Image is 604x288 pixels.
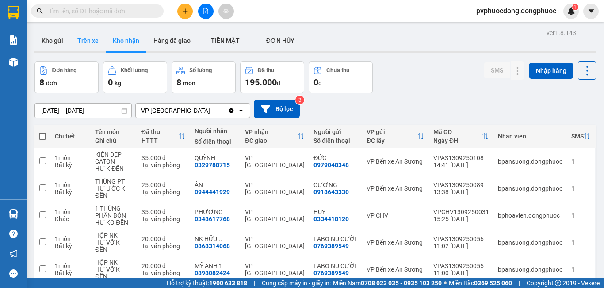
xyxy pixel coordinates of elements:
[313,181,358,188] div: CƯƠNG
[141,161,186,169] div: Tại văn phòng
[195,242,230,250] div: 0868314068
[313,128,358,135] div: Người gửi
[367,137,417,144] div: ĐC lấy
[449,278,512,288] span: Miền Bắc
[95,128,133,135] div: Tên món
[141,137,179,144] div: HTTT
[313,161,349,169] div: 0979048348
[567,125,595,148] th: Toggle SortBy
[195,154,236,161] div: QUỲNH
[55,208,86,215] div: 1 món
[141,181,186,188] div: 25.000 đ
[46,80,57,87] span: đơn
[433,161,489,169] div: 14:41 [DATE]
[433,235,489,242] div: VPAS1309250056
[176,77,181,88] span: 8
[167,278,247,288] span: Hỗ trợ kỹ thuật:
[55,269,86,276] div: Bất kỳ
[266,37,294,44] span: ĐƠN HỦY
[108,77,113,88] span: 0
[106,30,146,51] button: Kho nhận
[295,96,304,104] sup: 3
[141,208,186,215] div: 35.000 đ
[474,280,512,287] strong: 0369 525 060
[195,188,230,196] div: 0944441929
[218,4,234,19] button: aim
[519,278,520,288] span: |
[429,125,493,148] th: Toggle SortBy
[313,154,358,161] div: ĐỨC
[433,154,489,161] div: VPAS1309250108
[141,269,186,276] div: Tại văn phòng
[211,106,212,115] input: Selected VP Phước Đông.
[55,215,86,223] div: Khác
[237,107,245,114] svg: open
[433,208,489,215] div: VPCHV1309250031
[141,188,186,196] div: Tại văn phòng
[195,208,236,215] div: PHƯƠNG
[498,133,562,140] div: Nhân viên
[313,242,349,250] div: 0769389549
[362,125,429,148] th: Toggle SortBy
[313,235,358,242] div: LABO NỤ CƯỜI
[367,239,424,246] div: VP Bến xe An Sương
[571,239,591,246] div: 1
[313,137,358,144] div: Số điện thoại
[547,28,576,38] div: ver 1.8.143
[103,61,167,93] button: Khối lượng0kg
[95,165,133,172] div: HƯ K ĐỀN
[141,242,186,250] div: Tại văn phòng
[183,80,195,87] span: món
[189,67,212,73] div: Số lượng
[583,4,599,19] button: caret-down
[245,77,277,88] span: 195.000
[95,151,133,165] div: KIỆN DẸP CATON
[172,61,236,93] button: Số lượng8món
[55,181,86,188] div: 1 món
[177,4,193,19] button: plus
[55,154,86,161] div: 1 món
[9,58,18,67] img: warehouse-icon
[498,239,562,246] div: bpansuong.dongphuoc
[203,8,209,14] span: file-add
[195,181,236,188] div: ÂN
[55,242,86,250] div: Bất kỳ
[433,128,482,135] div: Mã GD
[9,209,18,219] img: warehouse-icon
[34,30,70,51] button: Kho gửi
[9,250,18,258] span: notification
[55,161,86,169] div: Bất kỳ
[95,178,133,185] div: THÙNG PT
[195,215,230,223] div: 0348617768
[95,259,133,266] div: HỘP NK
[498,266,562,273] div: bpansuong.dongphuoc
[195,269,230,276] div: 0898082424
[361,280,442,287] strong: 0708 023 035 - 0935 103 250
[571,158,591,165] div: 1
[141,262,186,269] div: 20.000 đ
[95,137,133,144] div: Ghi chú
[367,185,424,192] div: VP Bến xe An Sương
[95,266,133,280] div: HƯ VỠ K ĐỀN
[313,269,349,276] div: 0769389549
[217,235,222,242] span: ...
[141,128,179,135] div: Đã thu
[571,266,591,273] div: 1
[52,67,76,73] div: Đơn hàng
[433,188,489,196] div: 13:38 [DATE]
[95,185,133,199] div: HƯ ƯỚC K ĐỀN
[141,215,186,223] div: Tại văn phòng
[95,239,133,253] div: HƯ VỠ K ĐỀN
[433,181,489,188] div: VPAS1309250089
[245,208,305,223] div: VP [GEOGRAPHIC_DATA]
[209,280,247,287] strong: 1900 633 818
[571,212,591,219] div: 1
[254,100,300,118] button: Bộ lọc
[313,188,349,196] div: 0918643330
[228,107,235,114] svg: Clear value
[245,181,305,196] div: VP [GEOGRAPHIC_DATA]
[245,137,298,144] div: ĐC giao
[313,208,358,215] div: HUY
[9,35,18,45] img: solution-icon
[313,215,349,223] div: 0334418120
